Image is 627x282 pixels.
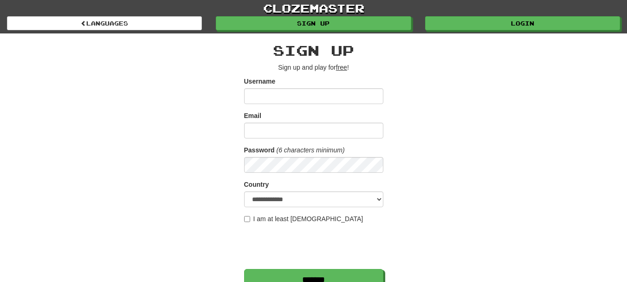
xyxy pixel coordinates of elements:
iframe: reCAPTCHA [244,228,385,264]
label: I am at least [DEMOGRAPHIC_DATA] [244,214,363,223]
label: Email [244,111,261,120]
em: (6 characters minimum) [277,146,345,154]
label: Password [244,145,275,155]
label: Username [244,77,276,86]
label: Country [244,180,269,189]
p: Sign up and play for ! [244,63,383,72]
a: Languages [7,16,202,30]
a: Login [425,16,620,30]
h2: Sign up [244,43,383,58]
input: I am at least [DEMOGRAPHIC_DATA] [244,216,250,222]
a: Sign up [216,16,411,30]
u: free [336,64,347,71]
